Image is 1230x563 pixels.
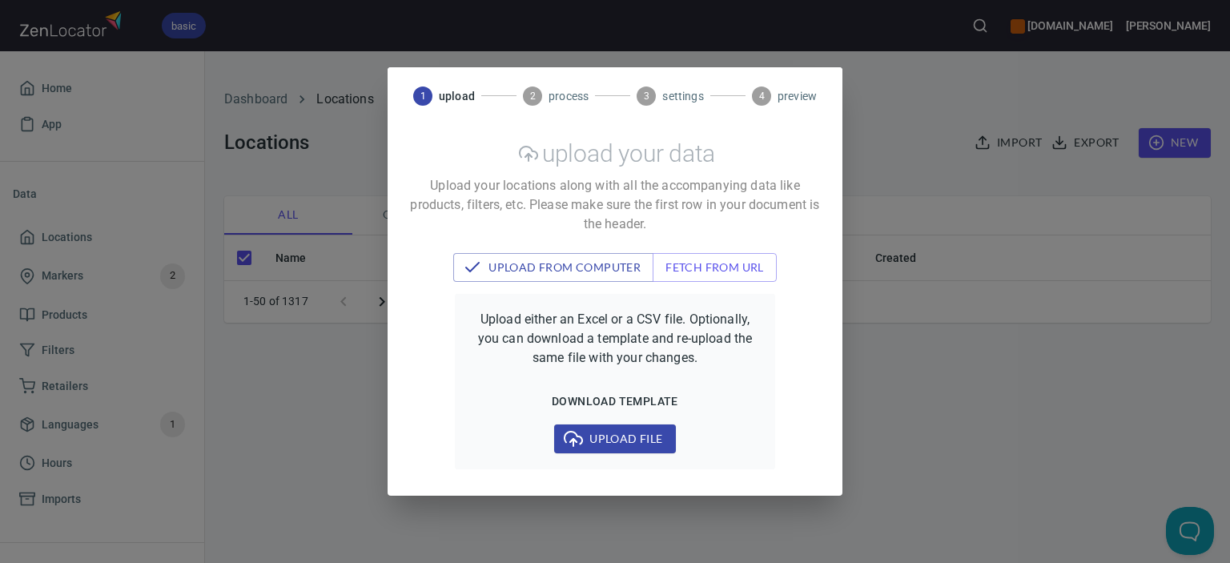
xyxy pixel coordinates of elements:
button: upload from computer [453,253,653,283]
span: preview [778,88,817,104]
p: Upload either an Excel or a CSV file. Optionally, you can download a template and re-upload the s... [471,310,759,368]
text: 2 [530,90,536,102]
span: fetch from url [665,258,764,278]
span: Upload file [567,429,662,449]
span: upload [439,88,475,104]
span: settings [662,88,703,104]
span: upload from computer [466,258,641,278]
span: process [549,88,589,104]
button: fetch from url [653,253,777,283]
div: outlined secondary button group [453,253,777,283]
text: 4 [758,90,764,102]
p: Upload your locations along with all the accompanying data like products, filters, etc. Please ma... [407,176,823,234]
text: 1 [420,90,426,102]
span: download template [477,392,753,412]
button: Upload file [554,424,675,454]
a: download template [471,387,759,416]
h2: upload your data [542,139,715,168]
div: Upload file [471,424,759,454]
text: 3 [644,90,649,102]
